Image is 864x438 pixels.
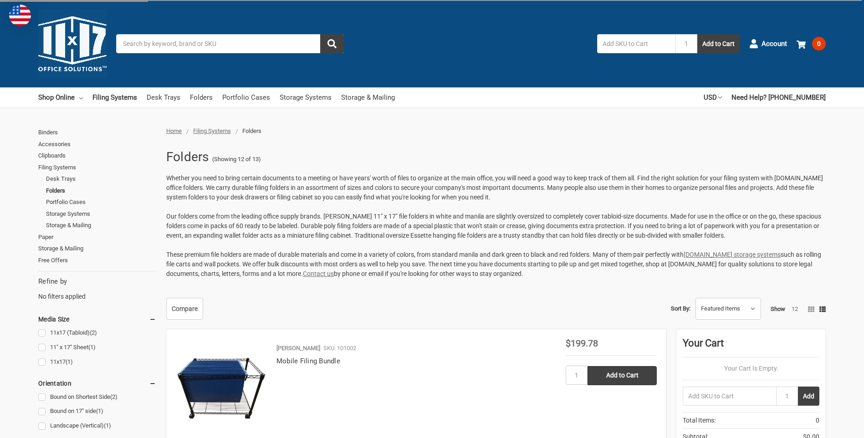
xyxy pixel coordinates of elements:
a: Portfolio Cases [222,87,270,107]
input: Search by keyword, brand or SKU [116,34,344,53]
a: Portfolio Cases [46,196,156,208]
label: Sort By: [671,302,690,316]
button: Add [798,387,819,406]
span: Total Items: [683,416,716,425]
input: Add SKU to Cart [683,387,776,406]
a: Storage Systems [280,87,332,107]
p: Your Cart Is Empty. [683,364,819,373]
a: Landscape (Vertical) [38,420,156,432]
a: 0 [797,32,826,56]
a: Mobile Filing Bundle [276,357,340,365]
span: (2) [110,393,118,400]
a: 11x17 (Tabloid) [38,327,156,339]
a: Bound on Shortest Side [38,391,156,403]
span: $199.78 [566,338,598,349]
div: No filters applied [38,276,156,301]
span: (Showing 12 of 13) [212,155,261,164]
a: Desk Trays [46,173,156,185]
span: (2) [90,329,97,336]
img: Mobile Filing Bundle [176,339,267,430]
button: Add to Cart [697,34,740,53]
span: Folders [242,127,261,134]
input: Add SKU to Cart [597,34,675,53]
span: 0 [812,37,826,51]
a: Filing Systems [193,127,231,134]
a: Accessories [38,138,156,150]
span: Show [771,306,785,312]
span: (1) [96,407,103,414]
a: Folders [190,87,213,107]
span: (1) [66,358,73,365]
h5: Media Size [38,314,156,325]
p: These premium file holders are made of durable materials and come in a variety of colors, from st... [166,250,826,279]
span: (1) [104,422,111,429]
a: Home [166,127,182,134]
a: 11" x 17" Sheet [38,341,156,354]
a: Shop Online [38,87,83,107]
a: Contact us [303,270,334,277]
a: Storage & Mailing [46,219,156,231]
a: Account [749,32,787,56]
a: Filing Systems [92,87,137,107]
h1: Folders [166,145,209,169]
a: Bound on 17" side [38,405,156,418]
a: 12 [792,306,798,312]
a: Compare [166,298,203,320]
a: Folders [46,185,156,197]
a: [DOMAIN_NAME] storage systems [684,251,781,258]
a: Clipboards [38,150,156,162]
span: Account [762,39,787,49]
p: [PERSON_NAME] [276,344,320,353]
iframe: Google Customer Reviews [789,413,864,438]
p: Our folders come from the leading office supply brands. [PERSON_NAME] 11" x 17" file folders in w... [166,212,826,240]
a: Free Offers [38,255,156,266]
a: Paper [38,231,156,243]
img: duty and tax information for United States [9,5,31,26]
a: Storage & Mailing [38,243,156,255]
a: Desk Trays [147,87,180,107]
h5: Refine by [38,276,156,287]
a: Filing Systems [38,162,156,173]
p: SKU: 101002 [323,344,356,353]
a: Storage Systems [46,208,156,220]
a: Binders [38,127,156,138]
p: Whether you need to bring certain documents to a meeting or have years' worth of files to organiz... [166,173,826,202]
a: Storage & Mailing [341,87,395,107]
input: Add to Cart [588,366,657,385]
a: USD [704,87,722,107]
div: Your Cart [683,336,819,357]
img: 11x17.com [38,10,107,78]
span: (1) [88,344,96,351]
a: 11x17 [38,356,156,368]
h5: Orientation [38,378,156,389]
a: Need Help? [PHONE_NUMBER] [731,87,826,107]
